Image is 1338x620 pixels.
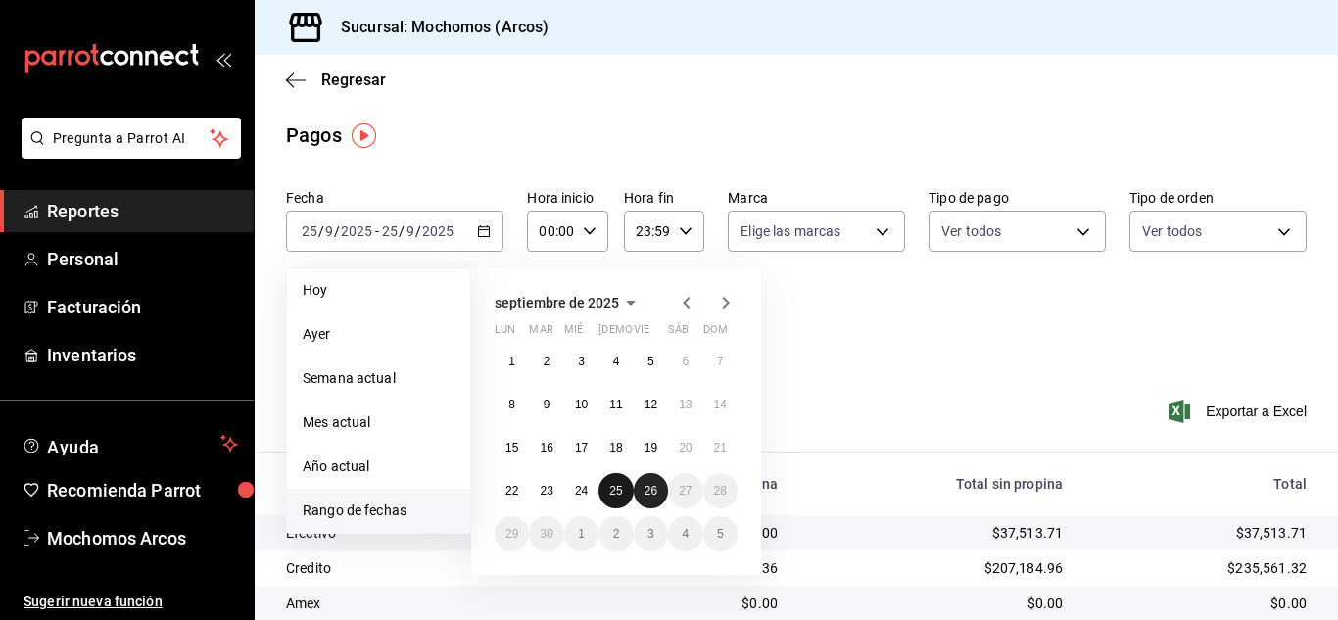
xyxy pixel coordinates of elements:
abbr: 11 de septiembre de 2025 [609,398,622,411]
label: Tipo de orden [1129,191,1307,205]
button: 18 de septiembre de 2025 [598,430,633,465]
abbr: 16 de septiembre de 2025 [540,441,552,454]
span: Sugerir nueva función [24,592,238,612]
button: 10 de septiembre de 2025 [564,387,598,422]
label: Hora fin [624,191,704,205]
abbr: viernes [634,323,649,344]
abbr: 7 de septiembre de 2025 [717,355,724,368]
button: Exportar a Excel [1172,400,1307,423]
button: 4 de septiembre de 2025 [598,344,633,379]
button: 15 de septiembre de 2025 [495,430,529,465]
input: ---- [340,223,373,239]
button: 4 de octubre de 2025 [668,516,702,551]
abbr: 3 de octubre de 2025 [647,527,654,541]
abbr: 4 de septiembre de 2025 [613,355,620,368]
button: 9 de septiembre de 2025 [529,387,563,422]
button: open_drawer_menu [215,51,231,67]
span: / [415,223,421,239]
button: 30 de septiembre de 2025 [529,516,563,551]
button: 11 de septiembre de 2025 [598,387,633,422]
abbr: 3 de septiembre de 2025 [578,355,585,368]
abbr: 5 de octubre de 2025 [717,527,724,541]
abbr: 21 de septiembre de 2025 [714,441,727,454]
div: $37,513.71 [1094,523,1307,543]
div: Total sin propina [809,476,1063,492]
button: 14 de septiembre de 2025 [703,387,738,422]
div: Amex [286,594,567,613]
span: Inventarios [47,342,238,368]
abbr: 30 de septiembre de 2025 [540,527,552,541]
div: Total [1094,476,1307,492]
button: 26 de septiembre de 2025 [634,473,668,508]
span: Ayer [303,324,454,345]
button: 19 de septiembre de 2025 [634,430,668,465]
abbr: 5 de septiembre de 2025 [647,355,654,368]
button: septiembre de 2025 [495,291,643,314]
button: 3 de octubre de 2025 [634,516,668,551]
button: 1 de octubre de 2025 [564,516,598,551]
abbr: 23 de septiembre de 2025 [540,484,552,498]
div: $235,561.32 [1094,558,1307,578]
abbr: 12 de septiembre de 2025 [645,398,657,411]
label: Fecha [286,191,503,205]
button: Pregunta a Parrot AI [22,118,241,159]
button: 27 de septiembre de 2025 [668,473,702,508]
span: - [375,223,379,239]
span: Regresar [321,71,386,89]
button: 1 de septiembre de 2025 [495,344,529,379]
input: -- [406,223,415,239]
abbr: 1 de septiembre de 2025 [508,355,515,368]
button: 7 de septiembre de 2025 [703,344,738,379]
abbr: 22 de septiembre de 2025 [505,484,518,498]
input: -- [381,223,399,239]
img: Tooltip marker [352,123,376,148]
abbr: 14 de septiembre de 2025 [714,398,727,411]
span: Mochomos Arcos [47,525,238,551]
button: 3 de septiembre de 2025 [564,344,598,379]
abbr: 8 de septiembre de 2025 [508,398,515,411]
button: 20 de septiembre de 2025 [668,430,702,465]
abbr: 20 de septiembre de 2025 [679,441,692,454]
span: Elige las marcas [741,221,840,241]
button: 28 de septiembre de 2025 [703,473,738,508]
abbr: 10 de septiembre de 2025 [575,398,588,411]
input: -- [301,223,318,239]
span: Pregunta a Parrot AI [53,128,211,149]
abbr: lunes [495,323,515,344]
abbr: 9 de septiembre de 2025 [544,398,550,411]
span: Mes actual [303,412,454,433]
label: Tipo de pago [929,191,1106,205]
button: 12 de septiembre de 2025 [634,387,668,422]
span: Rango de fechas [303,501,454,521]
abbr: 18 de septiembre de 2025 [609,441,622,454]
button: 5 de septiembre de 2025 [634,344,668,379]
span: / [318,223,324,239]
span: Ver todos [941,221,1001,241]
abbr: 15 de septiembre de 2025 [505,441,518,454]
button: 6 de septiembre de 2025 [668,344,702,379]
div: $0.00 [598,594,778,613]
abbr: 1 de octubre de 2025 [578,527,585,541]
span: Reportes [47,198,238,224]
button: 29 de septiembre de 2025 [495,516,529,551]
button: 5 de octubre de 2025 [703,516,738,551]
span: Ayuda [47,432,213,455]
abbr: 19 de septiembre de 2025 [645,441,657,454]
span: Hoy [303,280,454,301]
abbr: domingo [703,323,728,344]
button: 24 de septiembre de 2025 [564,473,598,508]
div: $0.00 [809,594,1063,613]
span: Recomienda Parrot [47,477,238,503]
div: Credito [286,558,567,578]
abbr: 25 de septiembre de 2025 [609,484,622,498]
span: septiembre de 2025 [495,295,619,310]
label: Marca [728,191,905,205]
div: Pagos [286,120,342,150]
abbr: 27 de septiembre de 2025 [679,484,692,498]
abbr: 24 de septiembre de 2025 [575,484,588,498]
abbr: 2 de septiembre de 2025 [544,355,550,368]
span: Año actual [303,456,454,477]
abbr: sábado [668,323,689,344]
abbr: 2 de octubre de 2025 [613,527,620,541]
